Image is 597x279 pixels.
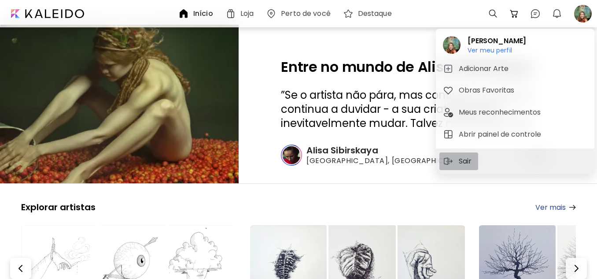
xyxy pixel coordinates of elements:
img: tab [443,85,453,96]
h5: Adicionar Arte [459,63,511,74]
h2: [PERSON_NAME] [468,36,526,46]
button: tabAbrir painel de controle [439,126,591,143]
h5: Meus reconhecimentos [459,107,543,118]
h5: Abrir painel de controle [459,129,544,140]
button: tabObras Favoritas [439,82,591,99]
button: tabMeus reconhecimentos [439,104,591,121]
button: sign-outSair [439,153,478,170]
img: tab [443,107,453,118]
img: sign-out [443,156,453,167]
img: tab [443,129,453,140]
button: tabAdicionar Arte [439,60,591,78]
h6: Ver meu perfil [468,46,526,54]
img: tab [443,63,453,74]
p: Sair [459,156,475,167]
h5: Obras Favoritas [459,85,517,96]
